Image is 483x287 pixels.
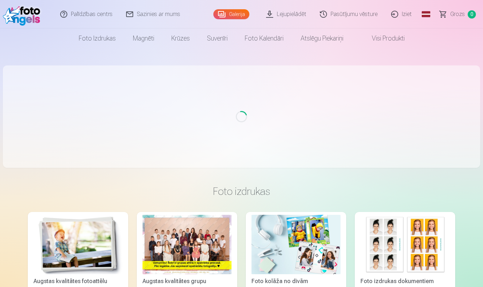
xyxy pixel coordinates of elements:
[70,28,124,48] a: Foto izdrukas
[33,215,123,274] img: Augstas kvalitātes fotoattēlu izdrukas
[124,28,163,48] a: Magnēti
[213,9,249,19] a: Galerija
[352,28,413,48] a: Visi produkti
[3,3,44,26] img: /fa1
[292,28,352,48] a: Atslēgu piekariņi
[198,28,236,48] a: Suvenīri
[468,10,476,18] span: 0
[163,28,198,48] a: Krūzes
[360,215,450,274] img: Foto izdrukas dokumentiem
[358,277,452,286] div: Foto izdrukas dokumentiem
[33,185,450,198] h3: Foto izdrukas
[450,10,465,18] span: Grozs
[251,215,341,274] img: Foto kolāža no divām fotogrāfijām
[236,28,292,48] a: Foto kalendāri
